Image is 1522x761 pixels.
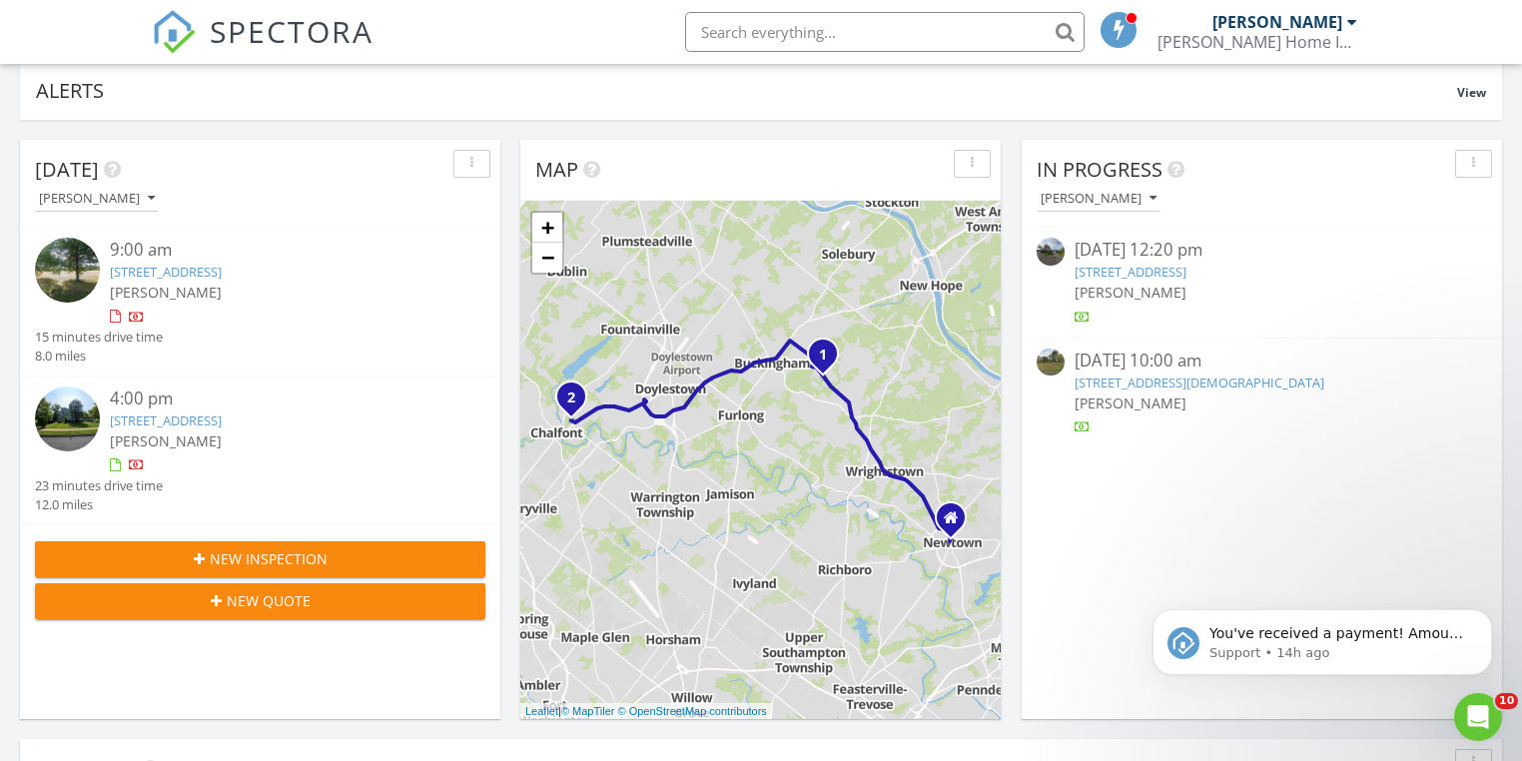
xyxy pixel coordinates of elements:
[35,386,100,451] img: streetview
[1075,374,1324,391] a: [STREET_ADDRESS][DEMOGRAPHIC_DATA]
[210,548,328,569] span: New Inspection
[110,411,222,429] a: [STREET_ADDRESS]
[525,705,558,717] a: Leaflet
[819,349,827,363] i: 1
[35,186,159,213] button: [PERSON_NAME]
[210,10,374,52] span: SPECTORA
[1075,283,1186,302] span: [PERSON_NAME]
[1212,12,1342,32] div: [PERSON_NAME]
[110,263,222,281] a: [STREET_ADDRESS]
[110,386,447,411] div: 4:00 pm
[35,541,485,577] button: New Inspection
[532,213,562,243] a: Zoom in
[152,10,196,54] img: The Best Home Inspection Software - Spectora
[1037,156,1162,183] span: In Progress
[1454,693,1502,741] iframe: Intercom live chat
[152,27,374,69] a: SPECTORA
[1123,567,1522,707] iframe: Intercom notifications message
[1037,186,1160,213] button: [PERSON_NAME]
[110,238,447,263] div: 9:00 am
[1157,32,1357,52] div: Bradley Home Inspections
[535,156,578,183] span: Map
[618,705,767,717] a: © OpenStreetMap contributors
[227,590,311,611] span: New Quote
[35,386,485,514] a: 4:00 pm [STREET_ADDRESS] [PERSON_NAME] 23 minutes drive time 12.0 miles
[951,517,963,529] div: 19 N. Sycamore Street, Newtown PA 18940
[567,391,575,405] i: 2
[35,495,163,514] div: 12.0 miles
[35,156,99,183] span: [DATE]
[571,396,583,408] div: 99 Carousel Cir, Doylestown, PA 18901
[1037,349,1487,437] a: [DATE] 10:00 am [STREET_ADDRESS][DEMOGRAPHIC_DATA] [PERSON_NAME]
[685,12,1085,52] input: Search everything...
[520,703,772,720] div: |
[561,705,615,717] a: © MapTiler
[35,238,485,366] a: 9:00 am [STREET_ADDRESS] [PERSON_NAME] 15 minutes drive time 8.0 miles
[1075,238,1450,263] div: [DATE] 12:20 pm
[35,328,163,347] div: 15 minutes drive time
[1041,192,1156,206] div: [PERSON_NAME]
[1457,84,1486,101] span: View
[1037,238,1487,327] a: [DATE] 12:20 pm [STREET_ADDRESS] [PERSON_NAME]
[1037,349,1065,377] img: streetview
[35,476,163,495] div: 23 minutes drive time
[1075,393,1186,412] span: [PERSON_NAME]
[1075,263,1186,281] a: [STREET_ADDRESS]
[36,77,1457,104] div: Alerts
[35,583,485,619] button: New Quote
[1075,349,1450,374] div: [DATE] 10:00 am
[532,243,562,273] a: Zoom out
[1037,238,1065,266] img: streetview
[110,431,222,450] span: [PERSON_NAME]
[1495,693,1518,709] span: 10
[39,192,155,206] div: [PERSON_NAME]
[823,354,835,366] div: 1610 Holicong Rd, New Hope, PA 18938
[35,238,100,303] img: streetview
[110,283,222,302] span: [PERSON_NAME]
[35,347,163,366] div: 8.0 miles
